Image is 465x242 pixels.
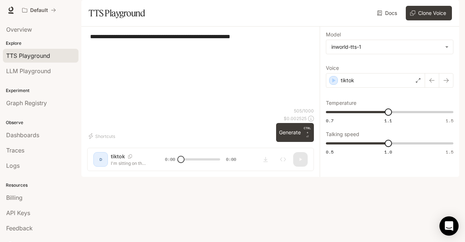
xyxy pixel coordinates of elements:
[326,66,339,71] p: Voice
[89,6,145,20] h1: TTS Playground
[326,40,453,54] div: inworld-tts-1
[326,100,356,106] p: Temperature
[440,217,459,236] div: Open Intercom Messenger
[30,7,48,13] p: Default
[304,126,311,139] p: ⏎
[384,118,392,124] span: 1.1
[326,149,333,155] span: 0.5
[326,32,341,37] p: Model
[384,149,392,155] span: 1.0
[87,130,118,142] button: Shortcuts
[276,123,314,142] button: GenerateCTRL +⏎
[446,149,453,155] span: 1.5
[406,6,452,20] button: Clone Voice
[446,118,453,124] span: 1.5
[304,126,311,135] p: CTRL +
[341,77,354,84] p: tiktok
[326,132,359,137] p: Talking speed
[376,6,400,20] a: Docs
[19,3,59,17] button: All workspaces
[326,118,333,124] span: 0.7
[331,43,441,51] div: inworld-tts-1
